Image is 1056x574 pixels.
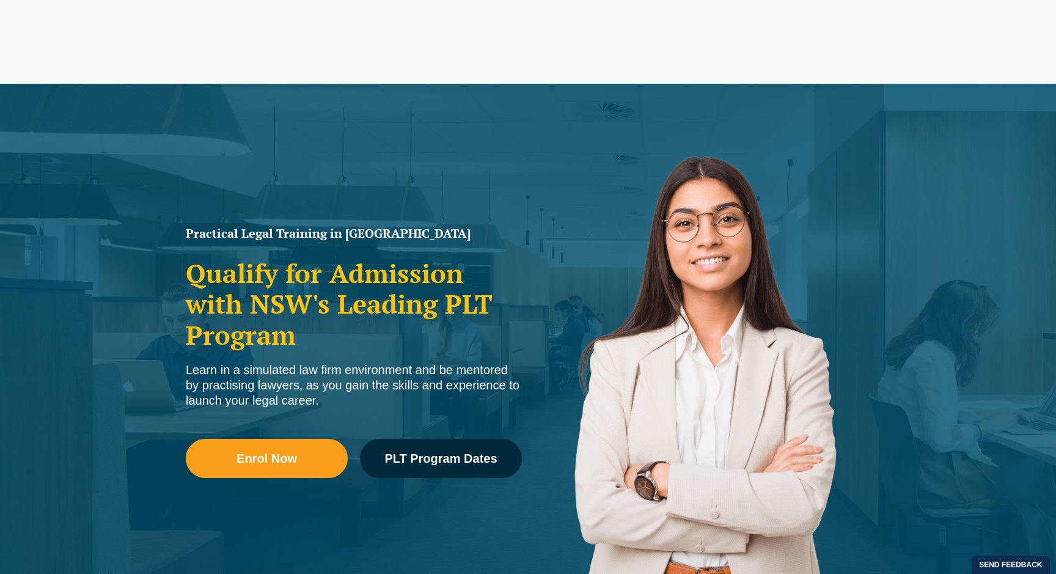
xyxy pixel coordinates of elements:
[360,439,522,478] a: PLT Program Dates
[186,439,348,478] a: Enrol Now
[186,258,522,350] h2: Qualify for Admission with NSW's Leading PLT Program
[237,452,297,465] span: Enrol Now
[384,452,497,465] span: PLT Program Dates
[186,227,522,240] h1: Practical Legal Training in [GEOGRAPHIC_DATA]
[186,362,522,408] div: Learn in a simulated law firm environment and be mentored by practising lawyers, as you gain the ...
